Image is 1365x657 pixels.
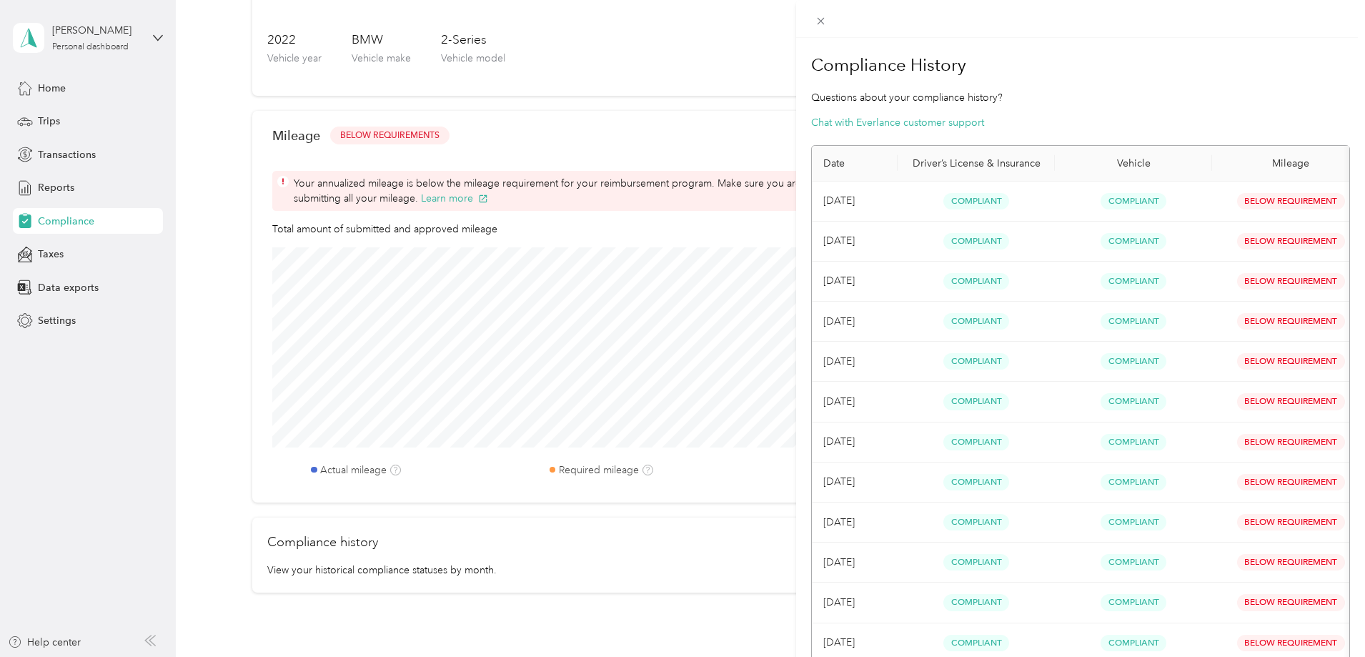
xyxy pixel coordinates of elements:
span: Compliant [1101,273,1166,290]
td: Aug 2025 [812,222,898,262]
span: Compliant [1101,554,1166,570]
span: Compliant [1101,434,1166,450]
span: Below Requirement [1237,474,1345,490]
span: Compliant [943,514,1009,530]
td: May 2025 [812,342,898,382]
span: Below Requirement [1237,233,1345,250]
span: Compliant [943,393,1009,410]
td: Sep 2025 [812,182,898,222]
th: Driver’s License & Insurance [898,146,1055,182]
td: Jul 2025 [812,262,898,302]
span: Compliant [1101,635,1166,651]
span: Compliant [943,313,1009,330]
span: Compliant [943,474,1009,490]
td: Nov 2024 [812,583,898,623]
span: Compliant [943,193,1009,209]
span: Below Requirement [1237,514,1345,530]
span: Compliant [1101,514,1166,530]
span: Compliant [943,594,1009,611]
span: Below Requirement [1237,635,1345,651]
span: Compliant [1101,474,1166,490]
td: Apr 2025 [812,382,898,422]
span: Compliant [943,233,1009,250]
span: Below Requirement [1237,594,1345,611]
h1: Compliance History [811,48,1350,82]
span: Below Requirement [1237,273,1345,290]
span: Compliant [1101,313,1166,330]
td: Dec 2024 [812,543,898,583]
span: Compliant [943,273,1009,290]
p: Questions about your compliance history? [811,90,1350,105]
button: Chat with Everlance customer support [811,115,984,130]
span: Compliant [1101,353,1166,370]
span: Below Requirement [1237,193,1345,209]
span: Compliant [943,635,1009,651]
span: Compliant [1101,594,1166,611]
iframe: Everlance-gr Chat Button Frame [1285,577,1365,657]
td: Jan 2025 [812,503,898,543]
td: Feb 2025 [812,463,898,503]
th: Date [812,146,898,182]
span: Below Requirement [1237,313,1345,330]
span: Compliant [943,434,1009,450]
td: Jun 2025 [812,302,898,342]
span: Below Requirement [1237,393,1345,410]
span: Compliant [1101,393,1166,410]
span: Below Requirement [1237,554,1345,570]
span: Compliant [943,353,1009,370]
th: Vehicle [1055,146,1212,182]
span: Below Requirement [1237,434,1345,450]
span: Compliant [1101,193,1166,209]
td: Mar 2025 [812,423,898,463]
span: Compliant [943,554,1009,570]
span: Compliant [1101,233,1166,250]
span: Below Requirement [1237,353,1345,370]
